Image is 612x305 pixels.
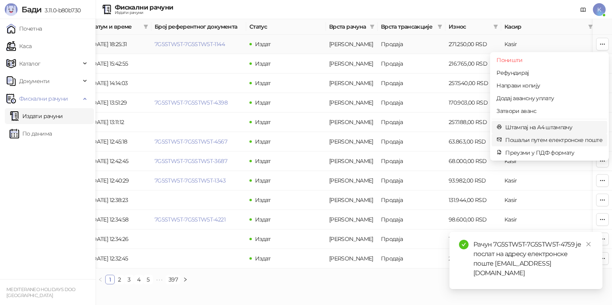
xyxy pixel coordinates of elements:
[378,249,445,268] td: Продаја
[501,152,596,171] td: Kasir
[501,35,596,54] td: Kasir
[155,41,225,48] a: 7G5STW5T-7G5STW5T-1144
[326,171,378,190] td: Аванс
[6,287,76,298] small: MEDITERANEO HOLIDAYS DOO [GEOGRAPHIC_DATA]
[255,60,271,67] span: Издат
[134,275,143,284] a: 4
[151,19,246,35] th: Број референтног документа
[445,54,501,74] td: 216.765,00 RSD
[449,22,490,31] span: Износ
[326,35,378,54] td: Аванс
[586,241,591,247] span: close
[496,81,602,90] span: Направи копију
[5,3,18,16] img: Logo
[255,41,271,48] span: Издат
[155,157,227,165] a: 7G5STW5T-7G5STW5T-3687
[326,249,378,268] td: Аванс
[496,56,602,64] span: Поништи
[381,22,434,31] span: Врста трансакције
[378,113,445,132] td: Продаја
[143,24,148,29] span: filter
[6,38,31,54] a: Каса
[445,171,501,190] td: 93.982,00 RSD
[88,93,151,113] td: [DATE] 13:51:29
[134,275,143,284] li: 4
[326,19,378,35] th: Врста рачуна
[19,73,49,89] span: Документи
[10,126,52,142] a: По данима
[436,21,444,33] span: filter
[378,210,445,229] td: Продаја
[96,275,105,284] button: left
[142,21,150,33] span: filter
[326,132,378,152] td: Аванс
[326,190,378,210] td: Аванс
[88,132,151,152] td: [DATE] 12:45:18
[115,4,173,11] div: Фискални рачуни
[577,3,590,16] a: Документација
[445,210,501,229] td: 98.600,00 RSD
[180,275,190,284] button: right
[155,177,226,184] a: 7G5STW5T-7G5STW5T-1343
[329,22,367,31] span: Врста рачуна
[115,11,173,15] div: Издати рачуни
[378,229,445,249] td: Продаја
[378,54,445,74] td: Продаја
[255,99,271,106] span: Издат
[105,275,115,284] li: 1
[505,148,602,157] span: Преузми у ПДФ формату
[19,56,41,72] span: Каталог
[255,255,271,262] span: Издат
[255,157,271,165] span: Издат
[473,240,593,278] div: Рачун 7G5STW5T-7G5STW5T-4759 је послат на адресу електронске поште [EMAIL_ADDRESS][DOMAIN_NAME]
[326,93,378,113] td: Аванс
[124,275,134,284] li: 3
[445,35,501,54] td: 271.250,00 RSD
[378,152,445,171] td: Продаја
[88,210,151,229] td: [DATE] 12:34:58
[459,240,469,249] span: check-circle
[155,216,226,223] a: 7G5STW5T-7G5STW5T-4221
[326,210,378,229] td: Аванс
[180,275,190,284] li: Следећа страна
[505,123,602,132] span: Штампај на А4 штампачу
[378,19,445,35] th: Врста трансакције
[255,177,271,184] span: Издат
[496,107,602,115] span: Затвори аванс
[22,5,41,14] span: Бади
[445,190,501,210] td: 131.944,00 RSD
[125,275,133,284] a: 3
[155,99,228,106] a: 7G5STW5T-7G5STW5T-4398
[437,24,442,29] span: filter
[501,19,596,35] th: Касир
[96,275,105,284] li: Претходна страна
[155,138,227,145] a: 7G5STW5T-7G5STW5T-4567
[88,152,151,171] td: [DATE] 12:42:45
[586,21,594,33] span: filter
[492,21,500,33] span: filter
[368,21,376,33] span: filter
[183,277,188,282] span: right
[445,229,501,249] td: 190.870,00 RSD
[445,113,501,132] td: 257.188,00 RSD
[378,74,445,93] td: Продаја
[255,80,271,87] span: Издат
[88,35,151,54] td: [DATE] 18:25:31
[501,171,596,190] td: Kasir
[496,94,602,103] span: Додај авансну уплату
[445,249,501,268] td: 205.633,00 RSD
[584,240,593,249] a: Close
[504,22,585,31] span: Касир
[98,277,103,282] span: left
[326,74,378,93] td: Аванс
[255,119,271,126] span: Издат
[143,275,153,284] li: 5
[378,35,445,54] td: Продаја
[370,24,375,29] span: filter
[326,54,378,74] td: Аванс
[115,275,124,284] li: 2
[115,275,124,284] a: 2
[378,93,445,113] td: Продаја
[326,113,378,132] td: Аванс
[445,74,501,93] td: 257.540,00 RSD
